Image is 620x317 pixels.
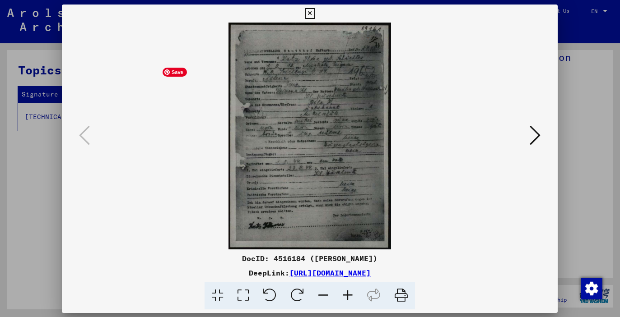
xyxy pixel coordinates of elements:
img: Change consent [581,278,602,299]
div: Change consent [580,277,602,299]
div: DeepLink: [62,267,558,278]
a: [URL][DOMAIN_NAME] [289,268,371,277]
img: 001.jpg [93,23,527,249]
span: Save [163,68,187,77]
div: DocID: 4516184 ([PERSON_NAME]) [62,253,558,264]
